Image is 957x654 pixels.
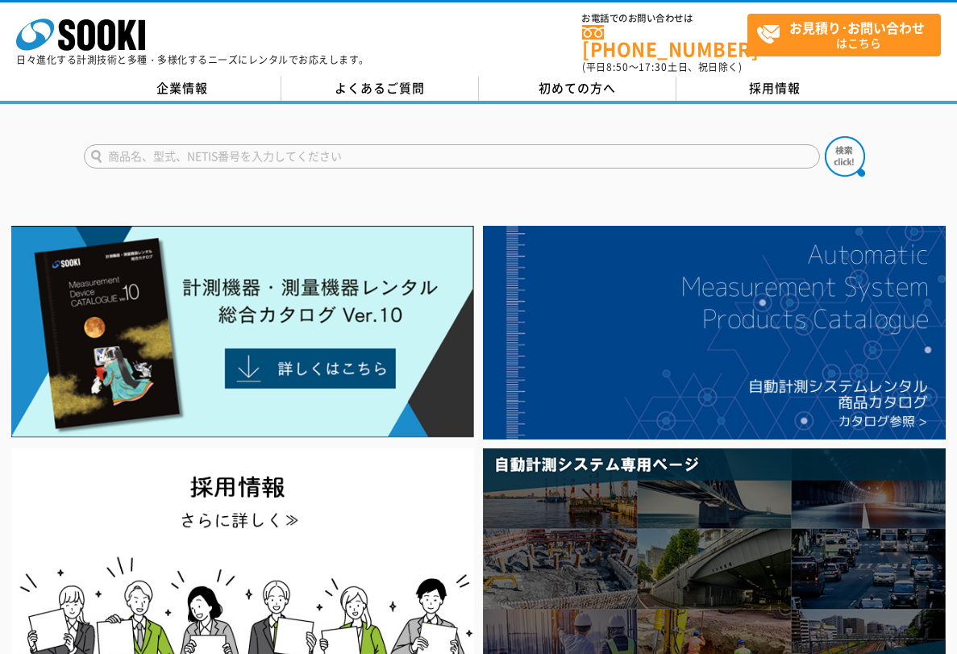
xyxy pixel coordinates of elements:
img: 自動計測システムカタログ [483,226,945,439]
p: 日々進化する計測技術と多種・多様化するニーズにレンタルでお応えします。 [16,55,369,65]
img: btn_search.png [825,136,865,177]
input: 商品名、型式、NETIS番号を入力してください [84,144,820,169]
a: 企業情報 [84,77,281,101]
a: 初めての方へ [479,77,676,101]
a: [PHONE_NUMBER] [582,25,747,58]
a: お見積り･お問い合わせはこちら [747,14,941,56]
span: (平日 ～ 土日、祝日除く) [582,60,742,74]
span: はこちら [756,15,940,55]
a: 採用情報 [676,77,874,101]
span: 初めての方へ [539,79,616,97]
span: 8:50 [606,60,629,74]
span: お電話でのお問い合わせは [582,14,747,23]
img: Catalog Ver10 [11,226,473,438]
strong: お見積り･お問い合わせ [789,18,925,37]
span: 17:30 [639,60,668,74]
a: よくあるご質問 [281,77,479,101]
